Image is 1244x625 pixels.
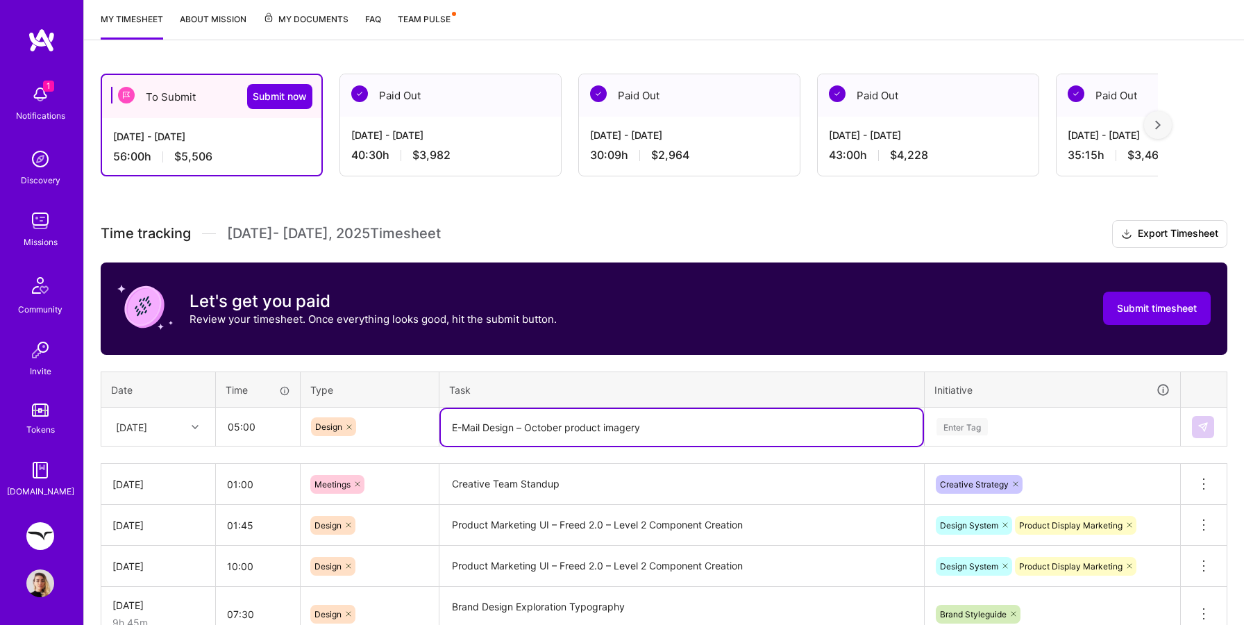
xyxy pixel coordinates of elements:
[398,14,451,24] span: Team Pulse
[247,84,312,109] button: Submit now
[190,291,557,312] h3: Let's get you paid
[829,85,846,102] img: Paid Out
[940,479,1009,490] span: Creative Strategy
[174,149,212,164] span: $5,506
[118,87,135,103] img: To Submit
[1068,85,1084,102] img: Paid Out
[30,364,51,378] div: Invite
[101,372,216,408] th: Date
[1121,227,1132,242] i: icon Download
[112,477,204,492] div: [DATE]
[351,85,368,102] img: Paid Out
[590,128,789,142] div: [DATE] - [DATE]
[314,561,342,572] span: Design
[23,569,58,597] a: User Avatar
[936,416,988,437] div: Enter Tag
[18,302,62,317] div: Community
[441,465,923,503] textarea: Creative Team Standup
[26,456,54,484] img: guide book
[1112,220,1227,248] button: Export Timesheet
[102,75,321,118] div: To Submit
[101,225,191,242] span: Time tracking
[590,85,607,102] img: Paid Out
[180,12,246,40] a: About Mission
[217,408,299,445] input: HH:MM
[26,569,54,597] img: User Avatar
[117,279,173,335] img: coin
[226,383,290,397] div: Time
[24,269,57,302] img: Community
[26,522,54,550] img: Freed: Marketing Designer
[1127,148,1166,162] span: $3,466
[829,148,1027,162] div: 43:00 h
[314,609,342,619] span: Design
[190,312,557,326] p: Review your timesheet. Once everything looks good, hit the submit button.
[216,466,300,503] input: HH:MM
[590,148,789,162] div: 30:09 h
[829,128,1027,142] div: [DATE] - [DATE]
[1197,422,1209,433] img: Submit
[1117,301,1197,315] span: Submit timesheet
[23,522,58,550] a: Freed: Marketing Designer
[26,336,54,364] img: Invite
[26,207,54,235] img: teamwork
[439,372,925,408] th: Task
[21,173,60,187] div: Discovery
[1019,520,1123,531] span: Product Display Marketing
[441,506,923,544] textarea: Product Marketing UI – Freed 2.0 – Level 2 Component Creation
[934,382,1170,398] div: Initiative
[940,520,998,531] span: Design System
[113,149,310,164] div: 56:00 h
[351,148,550,162] div: 40:30 h
[1019,561,1123,572] span: Product Display Marketing
[315,422,342,432] span: Design
[263,12,348,27] span: My Documents
[340,74,561,117] div: Paid Out
[398,12,455,40] a: Team Pulse
[314,520,342,531] span: Design
[112,559,204,574] div: [DATE]
[940,561,998,572] span: Design System
[441,547,923,585] textarea: Product Marketing UI – Freed 2.0 – Level 2 Component Creation
[818,74,1039,117] div: Paid Out
[112,518,204,533] div: [DATE]
[43,81,54,92] span: 1
[24,235,58,249] div: Missions
[101,12,163,40] a: My timesheet
[227,225,441,242] span: [DATE] - [DATE] , 2025 Timesheet
[253,90,307,103] span: Submit now
[26,422,55,437] div: Tokens
[412,148,451,162] span: $3,982
[263,12,348,40] a: My Documents
[351,128,550,142] div: [DATE] - [DATE]
[579,74,800,117] div: Paid Out
[314,479,351,490] span: Meetings
[1155,120,1161,130] img: right
[26,81,54,108] img: bell
[651,148,689,162] span: $2,964
[26,145,54,173] img: discovery
[301,372,439,408] th: Type
[192,424,199,431] i: icon Chevron
[28,28,56,53] img: logo
[940,609,1007,619] span: Brand Styleguide
[116,419,147,434] div: [DATE]
[365,12,381,40] a: FAQ
[112,598,204,612] div: [DATE]
[113,129,310,144] div: [DATE] - [DATE]
[7,484,74,499] div: [DOMAIN_NAME]
[32,403,49,417] img: tokens
[16,108,65,123] div: Notifications
[890,148,928,162] span: $4,228
[441,409,923,446] textarea: E-Mail Design – October product imagery
[216,548,300,585] input: HH:MM
[216,507,300,544] input: HH:MM
[1103,292,1211,325] button: Submit timesheet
